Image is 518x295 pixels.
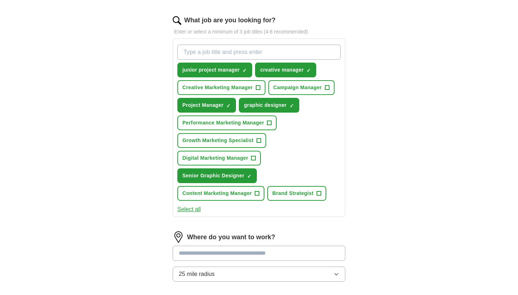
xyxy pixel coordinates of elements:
[177,63,252,77] button: junior project manager✓
[187,232,275,242] label: Where do you want to work?
[226,103,231,109] span: ✓
[244,101,286,109] span: graphic designer
[177,168,257,183] button: Senior Graphic Designer✓
[177,151,261,165] button: Digital Marketing Manager
[182,190,252,197] span: Content Marketing Manager
[177,186,264,201] button: Content Marketing Manager
[272,190,314,197] span: Brand Strategist
[173,267,345,282] button: 25 mile radius
[177,98,236,113] button: Project Manager✓
[177,133,266,148] button: Growth Marketing Specialist
[273,84,322,91] span: Campaign Manager
[177,115,277,130] button: Performance Marketing Manager
[242,68,247,73] span: ✓
[260,66,304,74] span: creative manager
[179,270,215,278] span: 25 mile radius
[182,66,240,74] span: junior project manager
[268,80,335,95] button: Campaign Manager
[182,84,253,91] span: Creative Marketing Manager
[184,15,276,25] label: What job are you looking for?
[177,205,201,214] button: Select all
[306,68,311,73] span: ✓
[173,16,181,25] img: search.png
[182,119,264,127] span: Performance Marketing Manager
[182,137,254,144] span: Growth Marketing Specialist
[182,101,223,109] span: Project Manager
[173,28,345,36] p: Enter or select a minimum of 3 job titles (4-8 recommended)
[182,154,248,162] span: Digital Marketing Manager
[173,231,184,243] img: location.png
[290,103,294,109] span: ✓
[239,98,299,113] button: graphic designer✓
[182,172,244,180] span: Senior Graphic Designer
[247,173,251,179] span: ✓
[255,63,316,77] button: creative manager✓
[177,45,341,60] input: Type a job title and press enter
[267,186,326,201] button: Brand Strategist
[177,80,265,95] button: Creative Marketing Manager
